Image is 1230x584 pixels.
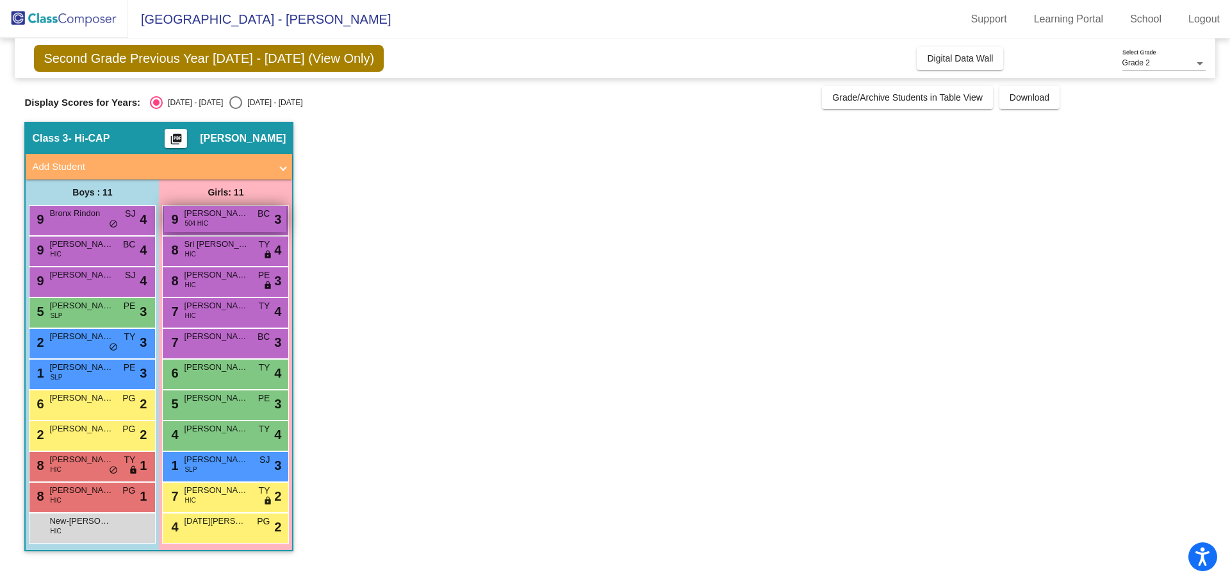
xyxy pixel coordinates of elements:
[125,269,135,282] span: SJ
[49,207,113,220] span: Bronx Rindon
[259,238,270,251] span: TY
[184,311,195,321] span: HIC
[168,133,184,151] mat-icon: picture_as_pdf
[184,392,248,405] span: [PERSON_NAME]
[242,97,302,108] div: [DATE] - [DATE]
[50,526,61,536] span: HIC
[258,269,270,282] span: PE
[168,520,178,534] span: 4
[917,47,1003,70] button: Digital Data Wall
[274,517,281,537] span: 2
[184,484,248,497] span: [PERSON_NAME]
[1024,9,1114,29] a: Learning Portal
[263,281,272,291] span: lock
[49,453,113,466] span: [PERSON_NAME]
[168,212,178,226] span: 9
[122,484,135,497] span: PG
[259,453,270,467] span: SJ
[109,465,118,476] span: do_not_disturb_alt
[34,45,384,72] span: Second Grade Previous Year [DATE] - [DATE] (View Only)
[129,465,138,476] span: lock
[128,9,391,29] span: [GEOGRAPHIC_DATA] - [PERSON_NAME]
[184,465,197,474] span: SLP
[49,515,113,528] span: New-[PERSON_NAME]
[274,302,281,321] span: 4
[184,219,208,228] span: 504 HIC
[140,333,147,352] span: 3
[50,311,62,321] span: SLP
[168,489,178,503] span: 7
[140,240,147,260] span: 4
[124,361,136,374] span: PE
[122,422,135,436] span: PG
[33,428,44,442] span: 2
[259,361,270,374] span: TY
[168,305,178,319] span: 7
[184,207,248,220] span: [PERSON_NAME] [PERSON_NAME]
[49,422,113,435] span: [PERSON_NAME]
[274,333,281,352] span: 3
[927,53,993,63] span: Digital Data Wall
[168,335,178,349] span: 7
[32,132,68,145] span: Class 3
[274,240,281,260] span: 4
[124,453,136,467] span: TY
[33,366,44,380] span: 1
[168,428,178,442] span: 4
[140,302,147,321] span: 3
[259,484,270,497] span: TY
[184,361,248,374] span: [PERSON_NAME]
[259,422,270,436] span: TY
[999,86,1060,109] button: Download
[49,269,113,281] span: [PERSON_NAME] [PERSON_NAME]
[259,299,270,313] span: TY
[274,487,281,506] span: 2
[274,271,281,290] span: 3
[32,160,270,174] mat-panel-title: Add Student
[123,238,135,251] span: BC
[140,394,147,413] span: 2
[274,210,281,229] span: 3
[263,250,272,260] span: lock
[33,243,44,257] span: 9
[50,496,61,505] span: HIC
[168,458,178,472] span: 1
[140,363,147,383] span: 3
[1122,58,1150,67] span: Grade 2
[165,129,187,148] button: Print Students Details
[263,496,272,506] span: lock
[109,219,118,229] span: do_not_disturb_alt
[122,392,135,405] span: PG
[1178,9,1230,29] a: Logout
[184,515,248,528] span: [DATE][PERSON_NAME]
[258,330,270,344] span: BC
[184,238,248,251] span: Sri [PERSON_NAME]
[140,271,147,290] span: 4
[140,456,147,475] span: 1
[50,249,61,259] span: HIC
[124,299,136,313] span: PE
[49,361,113,374] span: [PERSON_NAME]
[184,299,248,312] span: [PERSON_NAME]
[33,335,44,349] span: 2
[33,212,44,226] span: 9
[184,249,195,259] span: HIC
[184,330,248,343] span: [PERSON_NAME]
[49,330,113,343] span: [PERSON_NAME]
[33,489,44,503] span: 8
[49,392,113,405] span: [PERSON_NAME]
[274,456,281,475] span: 3
[50,372,62,382] span: SLP
[274,363,281,383] span: 4
[257,515,270,528] span: PG
[1120,9,1172,29] a: School
[258,392,270,405] span: PE
[168,243,178,257] span: 8
[274,425,281,444] span: 4
[159,179,292,205] div: Girls: 11
[140,210,147,229] span: 4
[125,207,135,221] span: SJ
[33,458,44,472] span: 8
[26,179,159,205] div: Boys : 11
[184,453,248,466] span: [PERSON_NAME]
